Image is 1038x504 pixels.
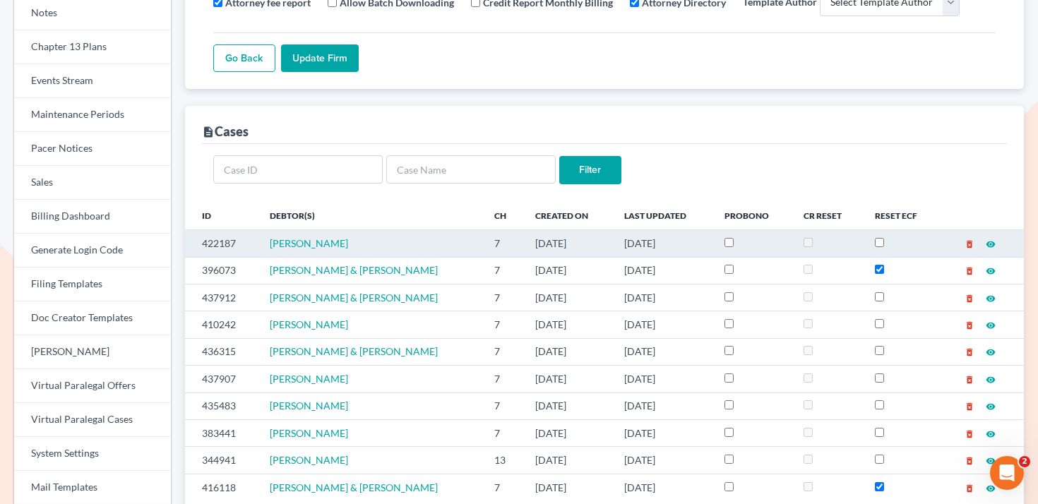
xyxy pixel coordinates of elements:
a: System Settings [14,437,171,471]
td: 7 [483,257,524,284]
i: delete_forever [965,484,974,493]
a: delete_forever [965,264,974,276]
a: Generate Login Code [14,234,171,268]
i: visibility [986,320,996,330]
a: visibility [986,345,996,357]
td: [DATE] [613,311,713,338]
th: ID [185,201,258,229]
input: Case Name [386,155,556,184]
td: 7 [483,230,524,257]
td: 7 [483,284,524,311]
td: 435483 [185,392,258,419]
a: Events Stream [14,64,171,98]
td: [DATE] [613,284,713,311]
td: 7 [483,311,524,338]
td: [DATE] [524,338,613,365]
a: [PERSON_NAME] & [PERSON_NAME] [270,264,438,276]
i: visibility [986,347,996,357]
span: [PERSON_NAME] [270,427,348,439]
a: Filing Templates [14,268,171,301]
td: [DATE] [613,257,713,284]
input: Update Firm [281,44,359,73]
i: delete_forever [965,456,974,466]
a: visibility [986,237,996,249]
td: [DATE] [524,447,613,474]
a: visibility [986,264,996,276]
a: [PERSON_NAME] & [PERSON_NAME] [270,292,438,304]
i: delete_forever [965,375,974,385]
td: 7 [483,419,524,446]
a: [PERSON_NAME] [270,318,348,330]
td: [DATE] [613,419,713,446]
td: [DATE] [524,392,613,419]
i: delete_forever [965,294,974,304]
a: Virtual Paralegal Offers [14,369,171,403]
th: Last Updated [613,201,713,229]
td: 7 [483,338,524,365]
i: delete_forever [965,347,974,357]
i: visibility [986,375,996,385]
th: Created On [524,201,613,229]
td: [DATE] [613,392,713,419]
td: [DATE] [613,366,713,392]
td: [DATE] [524,311,613,338]
td: 410242 [185,311,258,338]
i: delete_forever [965,239,974,249]
i: delete_forever [965,429,974,439]
td: 13 [483,447,524,474]
i: visibility [986,484,996,493]
td: [DATE] [524,257,613,284]
td: [DATE] [613,230,713,257]
i: visibility [986,239,996,249]
i: delete_forever [965,266,974,276]
span: [PERSON_NAME] & [PERSON_NAME] [270,481,438,493]
a: Billing Dashboard [14,200,171,234]
td: 436315 [185,338,258,365]
a: delete_forever [965,292,974,304]
a: delete_forever [965,481,974,493]
td: [DATE] [524,230,613,257]
td: [DATE] [524,366,613,392]
span: [PERSON_NAME] [270,400,348,412]
td: [DATE] [613,338,713,365]
span: 2 [1019,456,1030,467]
a: [PERSON_NAME] [270,454,348,466]
td: 344941 [185,447,258,474]
td: [DATE] [524,474,613,500]
td: 422187 [185,230,258,257]
input: Filter [559,156,621,184]
a: Sales [14,166,171,200]
th: Reset ECF [864,201,941,229]
td: [DATE] [613,474,713,500]
a: visibility [986,454,996,466]
i: visibility [986,456,996,466]
i: delete_forever [965,320,974,330]
a: visibility [986,400,996,412]
a: [PERSON_NAME] & [PERSON_NAME] [270,345,438,357]
a: Chapter 13 Plans [14,30,171,64]
td: 7 [483,474,524,500]
th: Ch [483,201,524,229]
td: [DATE] [524,284,613,311]
a: [PERSON_NAME] [270,373,348,385]
a: Pacer Notices [14,132,171,166]
i: delete_forever [965,402,974,412]
a: visibility [986,427,996,439]
a: Maintenance Periods [14,98,171,132]
td: 437912 [185,284,258,311]
i: description [202,126,215,138]
td: 416118 [185,474,258,500]
a: delete_forever [965,427,974,439]
a: delete_forever [965,237,974,249]
a: delete_forever [965,345,974,357]
td: 7 [483,392,524,419]
td: 7 [483,366,524,392]
i: visibility [986,294,996,304]
td: [DATE] [524,419,613,446]
input: Case ID [213,155,383,184]
a: delete_forever [965,454,974,466]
